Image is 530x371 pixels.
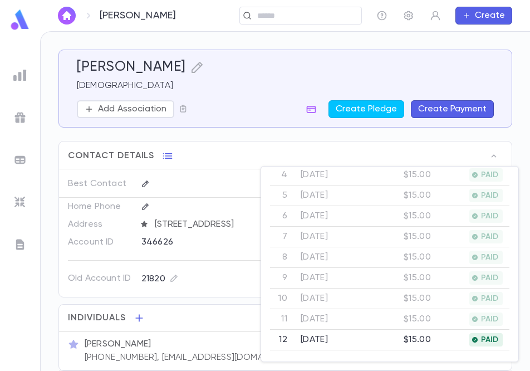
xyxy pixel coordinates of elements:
td: $15.00 [366,165,438,186]
td: [DATE] [294,268,366,289]
th: 5 [270,186,294,206]
td: $15.00 [366,309,438,330]
span: PAID [477,191,503,200]
td: $15.00 [366,247,438,268]
td: [DATE] [294,330,366,350]
th: 10 [270,289,294,309]
td: [DATE] [294,227,366,247]
th: 4 [270,165,294,186]
td: $15.00 [366,330,438,350]
td: [DATE] [294,309,366,330]
span: PAID [477,315,503,324]
td: $15.00 [366,289,438,309]
span: PAID [477,232,503,241]
td: $15.00 [366,206,438,227]
td: [DATE] [294,247,366,268]
span: PAID [477,253,503,262]
th: 6 [270,206,294,227]
td: [DATE] [294,206,366,227]
th: 9 [270,268,294,289]
td: $15.00 [366,227,438,247]
th: 7 [270,227,294,247]
th: 12 [270,330,294,350]
td: [DATE] [294,165,366,186]
span: PAID [477,335,503,344]
span: PAID [477,212,503,221]
td: $15.00 [366,186,438,206]
span: PAID [477,170,503,179]
th: 8 [270,247,294,268]
th: 11 [270,309,294,330]
span: PAID [477,274,503,282]
span: PAID [477,294,503,303]
td: [DATE] [294,289,366,309]
td: $15.00 [366,268,438,289]
td: [DATE] [294,186,366,206]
